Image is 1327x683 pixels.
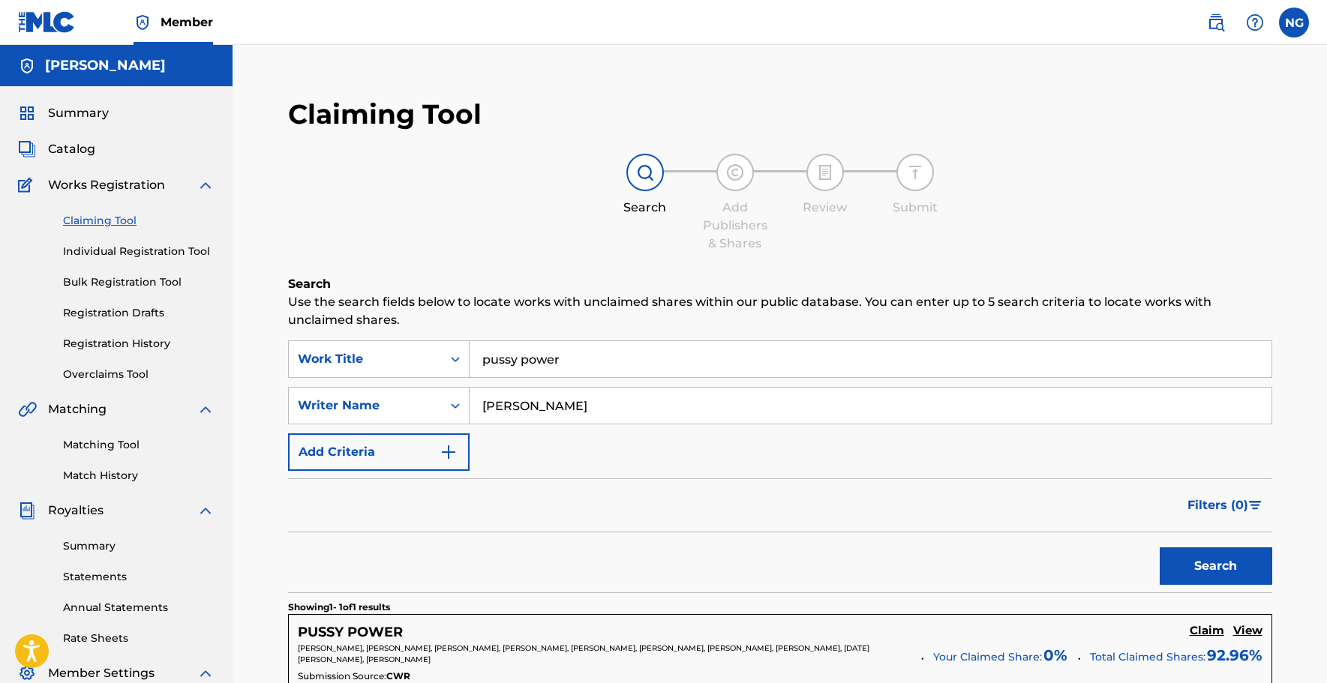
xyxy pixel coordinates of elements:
[63,244,215,259] a: Individual Registration Tool
[440,443,458,461] img: 9d2ae6d4665cec9f34b9.svg
[63,213,215,229] a: Claiming Tool
[1187,496,1248,514] span: Filters ( 0 )
[45,57,166,74] h5: Nomi Ruiz
[63,336,215,352] a: Registration History
[298,397,433,415] div: Writer Name
[288,601,390,614] p: Showing 1 - 1 of 1 results
[63,600,215,616] a: Annual Statements
[134,13,152,31] img: Top Rightsholder
[18,400,37,418] img: Matching
[18,176,38,194] img: Works Registration
[18,11,76,33] img: MLC Logo
[1207,644,1262,667] span: 92.96 %
[288,293,1272,329] p: Use the search fields below to locate works with unclaimed shares within our public database. You...
[18,502,36,520] img: Royalties
[288,97,482,131] h2: Claiming Tool
[48,502,104,520] span: Royalties
[1090,650,1205,664] span: Total Claimed Shares:
[298,624,403,641] h5: PUSSY POWER
[1201,7,1231,37] a: Public Search
[197,664,215,682] img: expand
[288,340,1272,592] form: Search Form
[288,433,470,471] button: Add Criteria
[1233,624,1262,640] a: View
[63,631,215,646] a: Rate Sheets
[816,163,834,181] img: step indicator icon for Review
[161,13,213,31] span: Member
[63,274,215,290] a: Bulk Registration Tool
[197,400,215,418] img: expand
[63,569,215,585] a: Statements
[298,643,869,664] span: [PERSON_NAME], [PERSON_NAME], [PERSON_NAME], [PERSON_NAME], [PERSON_NAME], [PERSON_NAME], [PERSON...
[906,163,924,181] img: step indicator icon for Submit
[63,538,215,554] a: Summary
[698,199,773,253] div: Add Publishers & Shares
[386,670,410,683] span: CWR
[1178,487,1272,524] button: Filters (0)
[197,502,215,520] img: expand
[48,664,155,682] span: Member Settings
[18,104,36,122] img: Summary
[48,140,95,158] span: Catalog
[1279,7,1309,37] div: User Menu
[1160,547,1272,585] button: Search
[1285,449,1327,570] iframe: Resource Center
[608,199,683,217] div: Search
[48,176,165,194] span: Works Registration
[788,199,863,217] div: Review
[1207,13,1225,31] img: search
[63,305,215,321] a: Registration Drafts
[18,664,36,682] img: Member Settings
[18,57,36,75] img: Accounts
[288,275,1272,293] h6: Search
[1249,501,1262,510] img: filter
[18,140,95,158] a: CatalogCatalog
[63,367,215,382] a: Overclaims Tool
[878,199,953,217] div: Submit
[48,104,109,122] span: Summary
[63,437,215,453] a: Matching Tool
[63,468,215,484] a: Match History
[636,163,654,181] img: step indicator icon for Search
[48,400,107,418] span: Matching
[298,670,386,683] span: Submission Source:
[1190,624,1224,638] h5: Claim
[1043,644,1067,667] span: 0 %
[18,104,109,122] a: SummarySummary
[197,176,215,194] img: expand
[933,649,1042,665] span: Your Claimed Share:
[1233,624,1262,638] h5: View
[18,140,36,158] img: Catalog
[726,163,744,181] img: step indicator icon for Add Publishers & Shares
[1246,13,1264,31] img: help
[298,350,433,368] div: Work Title
[1240,7,1270,37] div: Help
